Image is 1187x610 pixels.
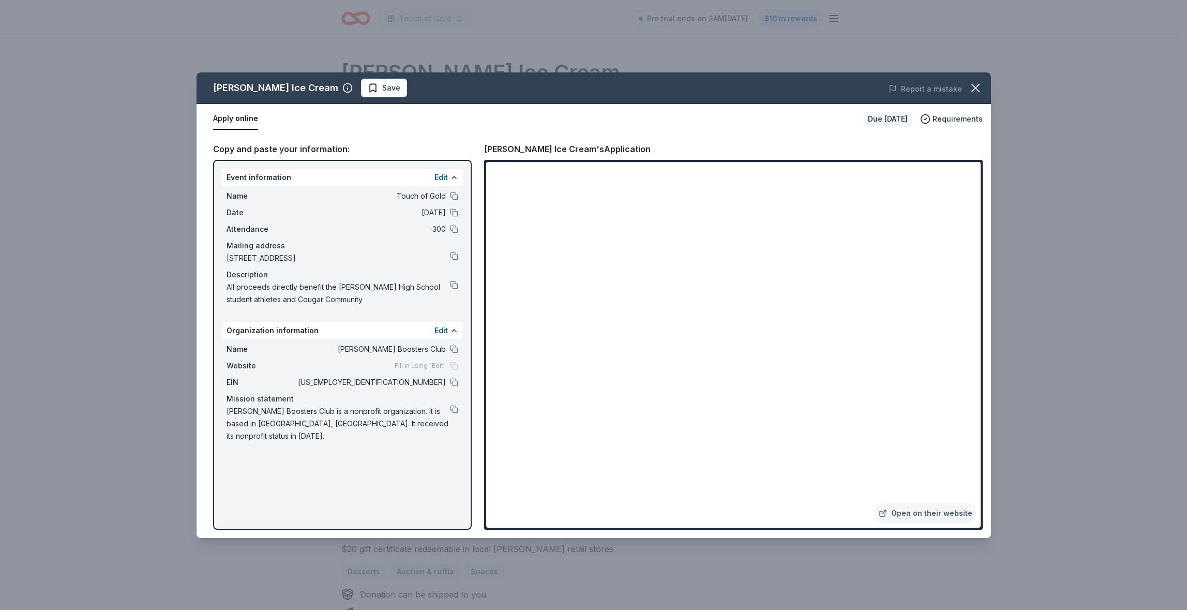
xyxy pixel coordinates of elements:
[361,79,407,97] button: Save
[484,142,651,156] div: [PERSON_NAME] Ice Cream's Application
[296,223,446,235] span: 300
[920,113,983,125] button: Requirements
[227,240,458,252] div: Mailing address
[296,343,446,355] span: [PERSON_NAME] Boosters Club
[227,281,450,306] span: All proceeds directly benefit the [PERSON_NAME] High School student athletes and Cougar Community
[227,393,458,405] div: Mission statement
[296,376,446,389] span: [US_EMPLOYER_IDENTIFICATION_NUMBER]
[227,252,450,264] span: [STREET_ADDRESS]
[864,112,912,126] div: Due [DATE]
[395,362,446,370] span: Fill in using "Edit"
[227,190,296,202] span: Name
[434,324,448,337] button: Edit
[227,360,296,372] span: Website
[875,503,976,524] a: Open on their website
[222,169,462,186] div: Event information
[213,80,338,96] div: [PERSON_NAME] Ice Cream
[227,343,296,355] span: Name
[227,376,296,389] span: EIN
[227,269,458,281] div: Description
[227,405,450,442] span: [PERSON_NAME] Boosters Club is a nonprofit organization. It is based in [GEOGRAPHIC_DATA], [GEOGR...
[296,206,446,219] span: [DATE]
[222,322,462,339] div: Organization information
[227,206,296,219] span: Date
[933,113,983,125] span: Requirements
[382,82,400,94] span: Save
[213,142,472,156] div: Copy and paste your information:
[889,83,962,95] button: Report a mistake
[213,108,258,130] button: Apply online
[227,223,296,235] span: Attendance
[296,190,446,202] span: Touch of Gold
[434,171,448,184] button: Edit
